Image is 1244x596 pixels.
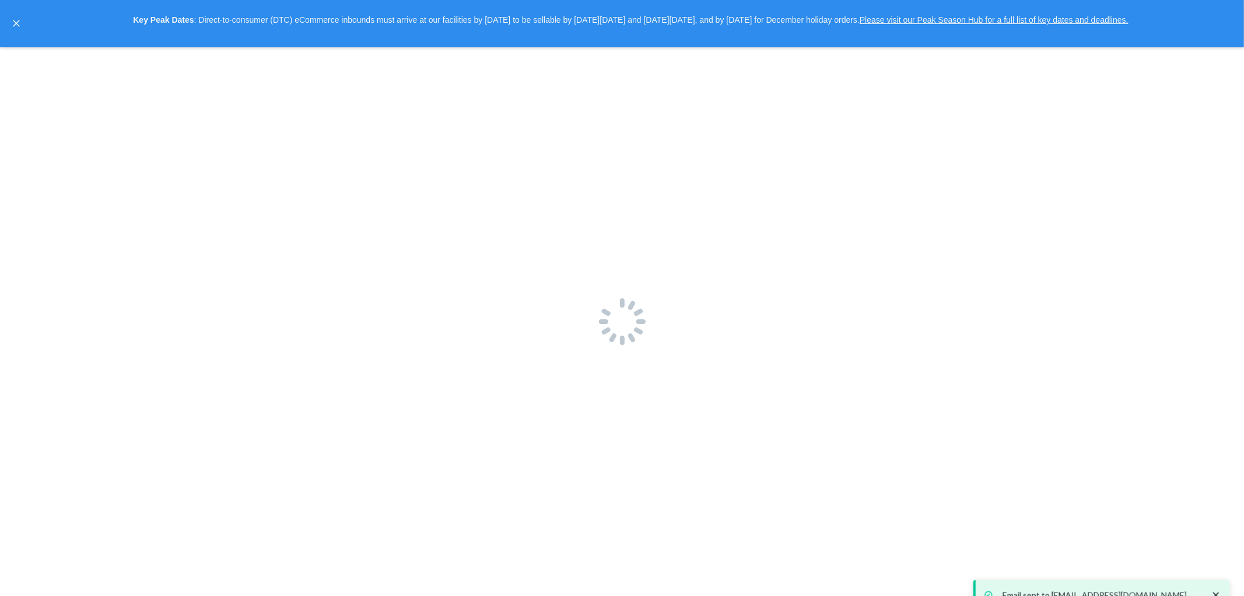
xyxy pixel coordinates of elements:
p: : Direct-to-consumer (DTC) eCommerce inbounds must arrive at our facilities by [DATE] to be sella... [28,11,1234,30]
button: close, [10,18,22,29]
strong: Key Peak Dates [133,15,194,25]
a: Please visit our Peak Season Hub for a full list of key dates and deadlines. [860,15,1129,25]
